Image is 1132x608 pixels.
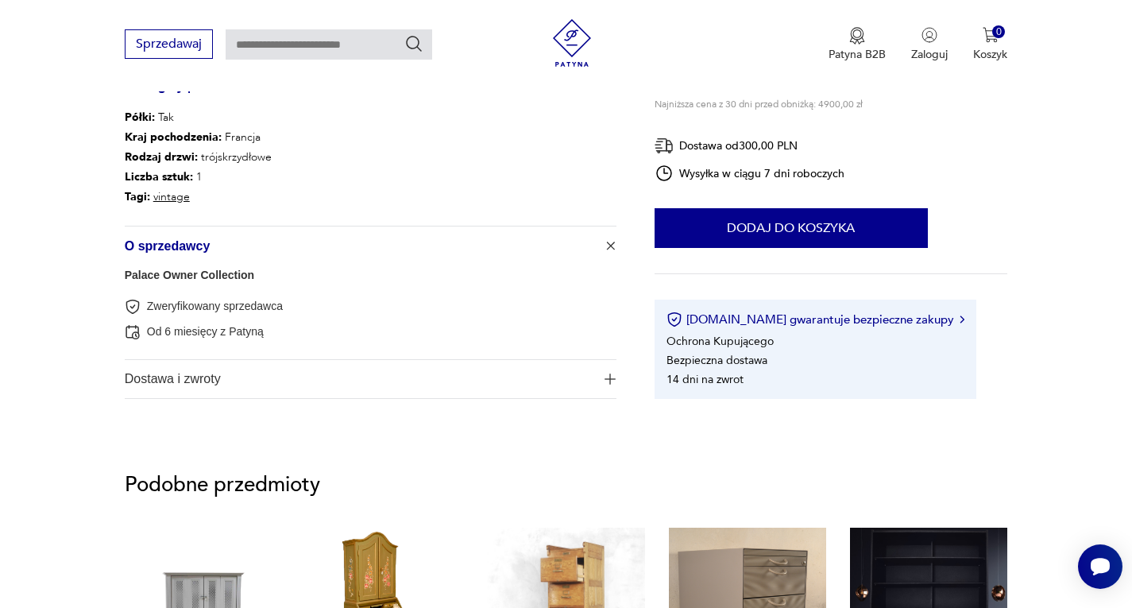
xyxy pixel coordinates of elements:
img: Ikona medalu [849,27,865,45]
a: Palace Owner Collection [125,269,254,281]
b: Liczba sztuk: [125,169,193,184]
div: Wysyłka w ciągu 7 dni roboczych [655,164,845,183]
a: vintage [153,189,190,204]
p: Zweryfikowany sprzedawca [147,299,283,314]
p: Patyna B2B [829,47,886,62]
img: Ikona strzałki w prawo [960,316,964,323]
p: Tak [125,107,272,127]
p: trójskrzydłowe [125,147,272,167]
span: Dostawa i zwroty [125,360,594,398]
button: Ikona plusaO sprzedawcy [125,227,616,265]
div: Dostawa od 300,00 PLN [655,136,845,156]
p: Podobne przedmioty [125,475,1008,494]
p: Od 6 miesięcy z Patyną [147,324,264,339]
img: Ikona plusa [602,238,618,254]
span: O sprzedawcy [125,227,594,265]
img: Zweryfikowany sprzedawca [125,299,141,315]
p: Francja [125,127,272,147]
div: Ikona plusaO sprzedawcy [125,265,616,359]
button: Ikona plusaDostawa i zwroty [125,360,616,398]
b: Rodzaj drzwi : [125,149,198,165]
button: Patyna B2B [829,27,886,62]
p: Koszyk [973,47,1007,62]
img: Od 6 miesięcy z Patyną [125,324,141,340]
b: Półki : [125,110,155,125]
li: Ochrona Kupującego [666,334,774,349]
button: Sprzedawaj [125,29,213,59]
button: Zaloguj [911,27,948,62]
h3: Szczegóły produktu [125,81,616,107]
img: Ikona dostawy [655,136,674,156]
p: Najniższa cena z 30 dni przed obniżką: 4900,00 zł [655,98,863,110]
a: Ikona medaluPatyna B2B [829,27,886,62]
img: Ikona koszyka [983,27,999,43]
p: Zaloguj [911,47,948,62]
button: [DOMAIN_NAME] gwarantuje bezpieczne zakupy [666,312,964,327]
b: Tagi: [125,189,150,204]
a: Sprzedawaj [125,40,213,51]
li: 14 dni na zwrot [666,372,744,387]
div: 0 [992,25,1006,39]
p: 1 [125,167,272,187]
button: 0Koszyk [973,27,1007,62]
img: Ikona plusa [605,374,616,385]
img: Ikonka użytkownika [921,27,937,43]
b: Kraj pochodzenia : [125,130,222,145]
li: Bezpieczna dostawa [666,353,767,368]
button: Szukaj [404,34,423,53]
iframe: Smartsupp widget button [1078,544,1122,589]
button: Dodaj do koszyka [655,208,928,248]
img: Ikona certyfikatu [666,312,682,327]
img: Patyna - sklep z meblami i dekoracjami vintage [548,19,596,67]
